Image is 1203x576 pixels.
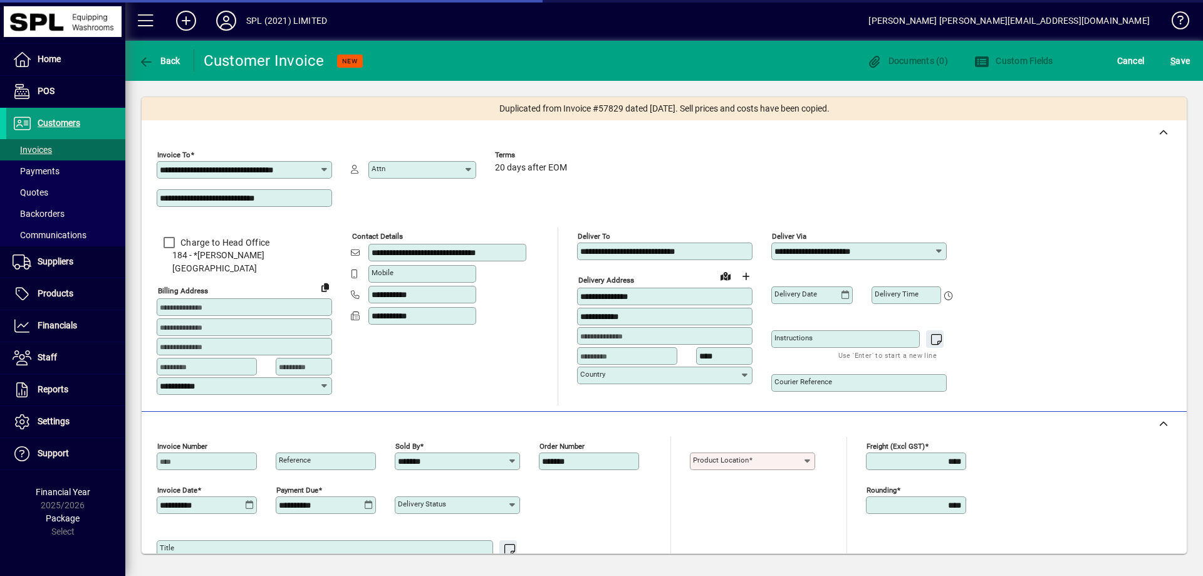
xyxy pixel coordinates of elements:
a: View on map [716,266,736,286]
mat-label: Delivery date [774,290,817,298]
span: Duplicated from Invoice #57829 dated [DATE]. Sell prices and costs have been copied. [499,102,830,115]
span: Reports [38,384,68,394]
mat-label: Product location [693,456,749,464]
a: Financials [6,310,125,342]
span: Customers [38,118,80,128]
span: Communications [13,230,86,240]
mat-label: Invoice To [157,150,190,159]
button: Documents (0) [863,50,951,72]
span: Payments [13,166,60,176]
span: Financial Year [36,487,90,497]
a: Support [6,438,125,469]
a: Reports [6,374,125,406]
button: Copy to Delivery address [315,277,335,297]
label: Charge to Head Office [178,236,269,249]
mat-label: Instructions [774,333,813,342]
span: Financials [38,320,77,330]
a: Invoices [6,139,125,160]
a: Quotes [6,182,125,203]
a: Staff [6,342,125,374]
span: Products [38,288,73,298]
span: Support [38,448,69,458]
span: Home [38,54,61,64]
a: Settings [6,406,125,437]
a: Payments [6,160,125,182]
button: Back [135,50,184,72]
span: Cancel [1117,51,1145,71]
div: [PERSON_NAME] [PERSON_NAME][EMAIL_ADDRESS][DOMAIN_NAME] [868,11,1150,31]
button: Save [1167,50,1193,72]
span: Custom Fields [974,56,1053,66]
span: Staff [38,352,57,362]
span: 184 - *[PERSON_NAME] [GEOGRAPHIC_DATA] [157,249,332,275]
mat-label: Delivery status [398,500,446,508]
mat-label: Sold by [395,441,420,450]
button: Choose address [736,266,756,286]
span: ave [1170,51,1190,71]
mat-label: Mobile [372,268,393,277]
a: Communications [6,224,125,246]
button: Custom Fields [971,50,1056,72]
a: Home [6,44,125,75]
mat-label: Deliver via [772,232,806,241]
span: 20 days after EOM [495,163,567,173]
button: Profile [206,9,246,32]
span: Terms [495,151,570,159]
a: Products [6,278,125,310]
a: Knowledge Base [1162,3,1187,43]
span: Settings [38,416,70,426]
span: Quotes [13,187,48,197]
a: Backorders [6,203,125,224]
span: Backorders [13,209,65,219]
mat-label: Delivery time [875,290,919,298]
mat-label: Attn [372,164,385,173]
span: Invoices [13,145,52,155]
mat-label: Country [580,370,605,379]
mat-label: Reference [279,456,311,464]
span: POS [38,86,55,96]
button: Cancel [1114,50,1148,72]
a: POS [6,76,125,107]
a: Suppliers [6,246,125,278]
mat-hint: Use 'Enter' to start a new line [838,348,937,362]
div: Customer Invoice [204,51,325,71]
mat-label: Freight (excl GST) [867,441,925,450]
mat-label: Order number [539,441,585,450]
span: Package [46,513,80,523]
mat-label: Title [160,543,174,552]
span: NEW [342,57,358,65]
mat-label: Payment due [276,485,318,494]
mat-label: Invoice number [157,441,207,450]
mat-label: Deliver To [578,232,610,241]
button: Add [166,9,206,32]
span: S [1170,56,1175,66]
span: Back [138,56,180,66]
mat-label: Courier Reference [774,377,832,386]
mat-label: Rounding [867,485,897,494]
app-page-header-button: Back [125,50,194,72]
span: Documents (0) [867,56,948,66]
span: Suppliers [38,256,73,266]
div: SPL (2021) LIMITED [246,11,327,31]
mat-label: Invoice date [157,485,197,494]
